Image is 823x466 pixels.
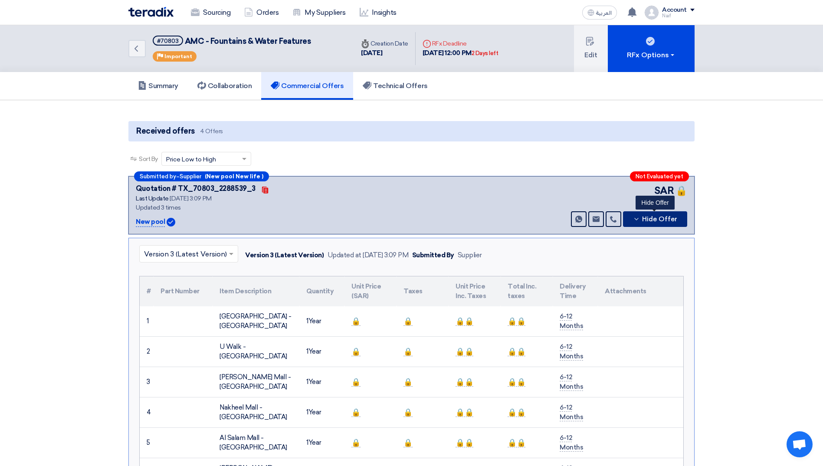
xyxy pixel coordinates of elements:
[153,36,311,46] h5: AMC - Fountains & Water Features
[184,3,237,22] a: Sourcing
[197,82,252,90] h5: Collaboration
[501,276,553,306] th: Total Inc. taxes
[140,367,154,397] td: 3
[403,347,413,356] span: 🔒
[285,3,352,22] a: My Suppliers
[361,39,408,48] div: Creation Date
[353,72,437,100] a: Technical Offers
[164,53,192,59] span: Important
[458,250,482,260] div: Supplier
[170,195,211,202] span: [DATE] 3:09 PM
[361,48,408,58] div: [DATE]
[205,174,263,179] b: (New pool New life )
[245,250,324,260] div: Version 3 (Latest Version)
[237,3,285,22] a: Orders
[306,408,308,416] span: 1
[353,3,403,22] a: Insights
[344,276,397,306] th: Unit Price (SAR)
[138,82,178,90] h5: Summary
[636,174,683,179] span: Not Evaluated yet
[787,431,813,457] a: Open chat
[299,397,344,427] td: Year
[306,348,308,355] span: 1
[363,82,427,90] h5: Technical Offers
[456,317,473,326] span: 🔒🔒
[261,72,353,100] a: Commercial Offers
[188,72,262,100] a: Collaboration
[271,82,344,90] h5: Commercial Offers
[220,372,292,392] div: [PERSON_NAME] Mall - [GEOGRAPHIC_DATA]
[140,397,154,427] td: 4
[136,125,195,137] span: Received offers
[306,378,308,386] span: 1
[140,336,154,367] td: 2
[200,127,223,135] span: 4 Offers
[472,49,498,58] div: 2 Days left
[508,438,525,447] span: 🔒🔒
[299,306,344,337] td: Year
[412,250,454,260] div: Submitted By
[220,433,292,453] div: Al Salam Mall - [GEOGRAPHIC_DATA]
[560,434,583,452] span: 6-12 Months
[627,50,676,60] div: RFx Options
[397,276,449,306] th: Taxes
[456,347,473,356] span: 🔒🔒
[136,217,165,227] p: New pool
[128,72,188,100] a: Summary
[140,306,154,337] td: 1
[608,25,695,72] button: RFx Options
[423,48,498,58] div: [DATE] 12:00 PM
[403,317,413,326] span: 🔒
[403,377,413,387] span: 🔒
[403,438,413,447] span: 🔒
[220,342,292,361] div: U Walk - [GEOGRAPHIC_DATA]
[351,317,361,326] span: 🔒
[136,203,305,212] div: Updated 3 times
[449,276,501,306] th: Unit Price Inc. Taxes
[140,427,154,458] td: 5
[560,404,583,422] span: 6-12 Months
[139,154,158,164] span: Sort By
[306,317,308,325] span: 1
[220,312,292,331] div: [GEOGRAPHIC_DATA] - [GEOGRAPHIC_DATA]
[560,312,583,331] span: 6-12 Months
[598,276,683,306] th: Attachments
[166,155,216,164] span: Price Low to High
[167,218,175,226] img: Verified Account
[185,36,311,46] span: AMC - Fountains & Water Features
[636,196,675,210] div: Hide Offer
[351,408,361,417] span: 🔒
[213,276,299,306] th: Item Description
[675,184,687,198] span: 🔒
[134,171,269,181] div: –
[560,373,583,391] span: 6-12 Months
[299,367,344,397] td: Year
[136,184,256,194] div: Quotation # TX_70803_2288539_3
[508,347,525,356] span: 🔒🔒
[582,6,617,20] button: العربية
[423,39,498,48] div: RFx Deadline
[351,377,361,387] span: 🔒
[351,438,361,447] span: 🔒
[642,216,677,223] span: Hide Offer
[128,7,174,17] img: Teradix logo
[508,408,525,417] span: 🔒🔒
[553,276,598,306] th: Delivery Time
[306,439,308,446] span: 1
[645,6,659,20] img: profile_test.png
[220,403,292,422] div: Nakheel Mall - [GEOGRAPHIC_DATA]
[328,250,409,260] div: Updated at [DATE] 3:09 PM
[456,408,473,417] span: 🔒🔒
[596,10,612,16] span: العربية
[140,174,176,179] span: Submitted by
[623,211,687,227] button: Hide Offer
[560,343,583,361] span: 6-12 Months
[140,276,154,306] th: #
[299,427,344,458] td: Year
[299,336,344,367] td: Year
[574,25,608,72] button: Edit
[157,38,179,44] div: #70803
[403,408,413,417] span: 🔒
[456,377,473,387] span: 🔒🔒
[351,347,361,356] span: 🔒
